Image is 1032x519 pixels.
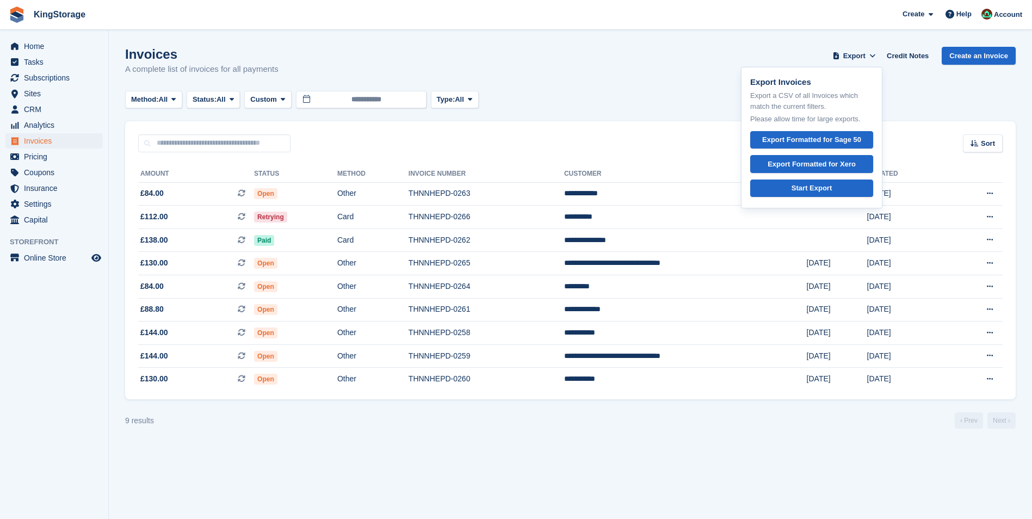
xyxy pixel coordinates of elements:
a: menu [5,149,103,164]
a: Create an Invoice [942,47,1016,65]
button: Export [830,47,878,65]
a: menu [5,86,103,101]
span: Open [254,281,277,292]
td: [DATE] [867,228,946,252]
td: [DATE] [867,322,946,345]
span: Create [903,9,924,20]
p: Please allow time for large exports. [750,114,873,125]
th: Created [867,165,946,183]
span: Invoices [24,133,89,149]
a: menu [5,196,103,212]
span: Export [843,51,866,61]
td: THNNHEPD-0261 [409,298,564,322]
a: Export Formatted for Xero [750,155,873,173]
span: Sites [24,86,89,101]
td: [DATE] [867,252,946,275]
th: Status [254,165,337,183]
a: Start Export [750,180,873,197]
th: Customer [564,165,807,183]
span: CRM [24,102,89,117]
button: Status: All [187,91,240,109]
td: [DATE] [807,322,867,345]
span: £130.00 [140,257,168,269]
div: Start Export [792,183,832,194]
td: THNNHEPD-0263 [409,182,564,206]
span: All [217,94,226,105]
a: menu [5,118,103,133]
p: Export Invoices [750,76,873,89]
a: Next [987,412,1016,429]
h1: Invoices [125,47,279,61]
span: Settings [24,196,89,212]
span: Storefront [10,237,108,248]
span: All [455,94,464,105]
td: THNNHEPD-0266 [409,206,564,229]
a: menu [5,39,103,54]
td: Other [337,322,409,345]
div: Export Formatted for Xero [768,159,856,170]
span: Capital [24,212,89,227]
td: [DATE] [807,344,867,368]
td: [DATE] [867,206,946,229]
a: menu [5,165,103,180]
td: THNNHEPD-0262 [409,228,564,252]
span: £112.00 [140,211,168,223]
span: Status: [193,94,217,105]
a: menu [5,181,103,196]
td: [DATE] [867,182,946,206]
td: THNNHEPD-0264 [409,275,564,299]
td: THNNHEPD-0260 [409,368,564,391]
button: Type: All [431,91,479,109]
span: Insurance [24,181,89,196]
a: Export Formatted for Sage 50 [750,131,873,149]
td: THNNHEPD-0258 [409,322,564,345]
span: Custom [250,94,276,105]
button: Method: All [125,91,182,109]
span: Pricing [24,149,89,164]
td: [DATE] [867,368,946,391]
td: [DATE] [867,275,946,299]
span: Open [254,304,277,315]
nav: Page [953,412,1018,429]
span: Analytics [24,118,89,133]
th: Method [337,165,409,183]
span: Subscriptions [24,70,89,85]
span: Sort [981,138,995,149]
td: [DATE] [867,344,946,368]
td: Other [337,368,409,391]
td: [DATE] [867,298,946,322]
img: stora-icon-8386f47178a22dfd0bd8f6a31ec36ba5ce8667c1dd55bd0f319d3a0aa187defe.svg [9,7,25,23]
span: Coupons [24,165,89,180]
span: Home [24,39,89,54]
a: menu [5,133,103,149]
button: Custom [244,91,291,109]
span: £144.00 [140,350,168,362]
p: A complete list of invoices for all payments [125,63,279,76]
th: Amount [138,165,254,183]
td: THNNHEPD-0259 [409,344,564,368]
span: Online Store [24,250,89,265]
td: [DATE] [807,368,867,391]
span: £88.80 [140,304,164,315]
td: Other [337,182,409,206]
span: All [159,94,168,105]
span: Tasks [24,54,89,70]
span: Open [254,258,277,269]
td: [DATE] [807,275,867,299]
a: menu [5,54,103,70]
span: Open [254,188,277,199]
a: Previous [955,412,983,429]
td: Other [337,344,409,368]
a: Preview store [90,251,103,264]
div: 9 results [125,415,154,427]
span: Account [994,9,1022,20]
span: £84.00 [140,188,164,199]
p: Export a CSV of all Invoices which match the current filters. [750,90,873,112]
div: Export Formatted for Sage 50 [762,134,861,145]
td: [DATE] [807,252,867,275]
td: Card [337,206,409,229]
span: £138.00 [140,234,168,246]
span: £144.00 [140,327,168,338]
span: £130.00 [140,373,168,385]
span: Type: [437,94,455,105]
